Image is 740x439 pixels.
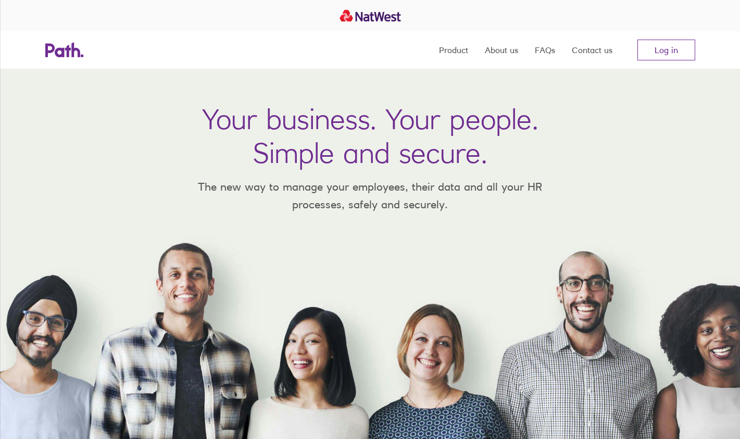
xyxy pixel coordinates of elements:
a: Product [439,31,468,69]
h1: Your business. Your people. Simple and secure. [202,102,538,170]
a: Contact us [572,31,612,69]
a: FAQs [535,31,555,69]
p: The new way to manage your employees, their data and all your HR processes, safely and securely. [183,178,558,213]
a: About us [485,31,518,69]
a: Log in [637,40,695,60]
